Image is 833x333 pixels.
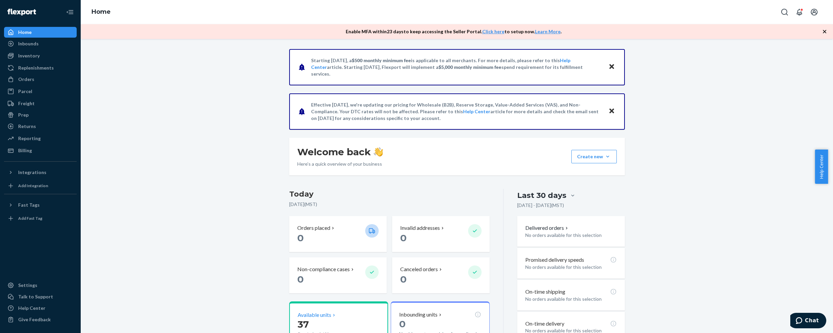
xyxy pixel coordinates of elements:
[525,224,569,232] button: Delivered orders
[400,224,440,232] p: Invalid addresses
[18,293,53,300] div: Talk to Support
[815,150,828,184] button: Help Center
[298,311,331,319] p: Available units
[297,232,304,244] span: 0
[463,109,490,114] a: Help Center
[4,98,77,109] a: Freight
[352,57,411,63] span: $500 monthly minimum fee
[18,65,54,71] div: Replenishments
[517,202,564,209] p: [DATE] - [DATE] ( MST )
[525,296,616,302] p: No orders available for this selection
[525,320,564,328] p: On-time delivery
[439,64,501,70] span: $5,000 monthly minimum fee
[298,319,309,330] span: 37
[482,29,504,34] a: Click here
[400,265,438,273] p: Canceled orders
[607,107,616,116] button: Close
[18,183,48,189] div: Add Integration
[18,316,51,323] div: Give Feedback
[86,2,116,22] ol: breadcrumbs
[4,86,77,97] a: Parcel
[289,257,387,293] button: Non-compliance cases 0
[4,180,77,191] a: Add Integration
[4,200,77,210] button: Fast Tags
[374,147,383,157] img: hand-wave emoji
[4,50,77,61] a: Inventory
[392,257,490,293] button: Canceled orders 0
[607,62,616,72] button: Close
[525,256,584,264] p: Promised delivery speeds
[399,311,438,319] p: Inbounding units
[297,265,350,273] p: Non-compliance cases
[289,216,387,252] button: Orders placed 0
[517,190,566,201] div: Last 30 days
[18,100,35,107] div: Freight
[63,5,77,19] button: Close Navigation
[18,282,37,289] div: Settings
[311,57,602,77] p: Starting [DATE], a is applicable to all merchants. For more details, please refer to this article...
[793,5,806,19] button: Open notifications
[4,314,77,325] button: Give Feedback
[4,213,77,224] a: Add Fast Tag
[571,150,617,163] button: Create new
[4,38,77,49] a: Inbounds
[400,274,407,285] span: 0
[4,110,77,120] a: Prep
[18,123,36,130] div: Returns
[4,167,77,178] button: Integrations
[790,313,826,330] iframe: Opens a widget where you can chat to one of our agents
[311,101,602,122] p: Effective [DATE], we're updating our pricing for Wholesale (B2B), Reserve Storage, Value-Added Se...
[289,189,490,200] h3: Today
[18,215,42,221] div: Add Fast Tag
[18,147,32,154] div: Billing
[18,305,45,311] div: Help Center
[525,232,616,239] p: No orders available for this selection
[525,288,565,296] p: On-time shipping
[18,76,34,83] div: Orders
[4,74,77,85] a: Orders
[4,303,77,314] a: Help Center
[7,9,36,15] img: Flexport logo
[778,5,791,19] button: Open Search Box
[346,28,562,35] p: Enable MFA within 23 days to keep accessing the Seller Portal. to setup now. .
[18,135,41,142] div: Reporting
[4,121,77,132] a: Returns
[535,29,561,34] a: Learn More
[18,40,39,47] div: Inbounds
[297,161,383,167] p: Here’s a quick overview of your business
[807,5,821,19] button: Open account menu
[392,216,490,252] button: Invalid addresses 0
[4,145,77,156] a: Billing
[525,264,616,270] p: No orders available for this selection
[18,202,40,208] div: Fast Tags
[399,318,406,330] span: 0
[18,169,46,176] div: Integrations
[18,52,40,59] div: Inventory
[18,112,29,118] div: Prep
[400,232,407,244] span: 0
[18,88,32,95] div: Parcel
[289,201,490,208] p: [DATE] ( MST )
[297,274,304,285] span: 0
[18,29,32,36] div: Home
[297,146,383,158] h1: Welcome back
[4,133,77,144] a: Reporting
[4,63,77,73] a: Replenishments
[4,291,77,302] button: Talk to Support
[4,280,77,291] a: Settings
[297,224,330,232] p: Orders placed
[4,27,77,38] a: Home
[91,8,111,15] a: Home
